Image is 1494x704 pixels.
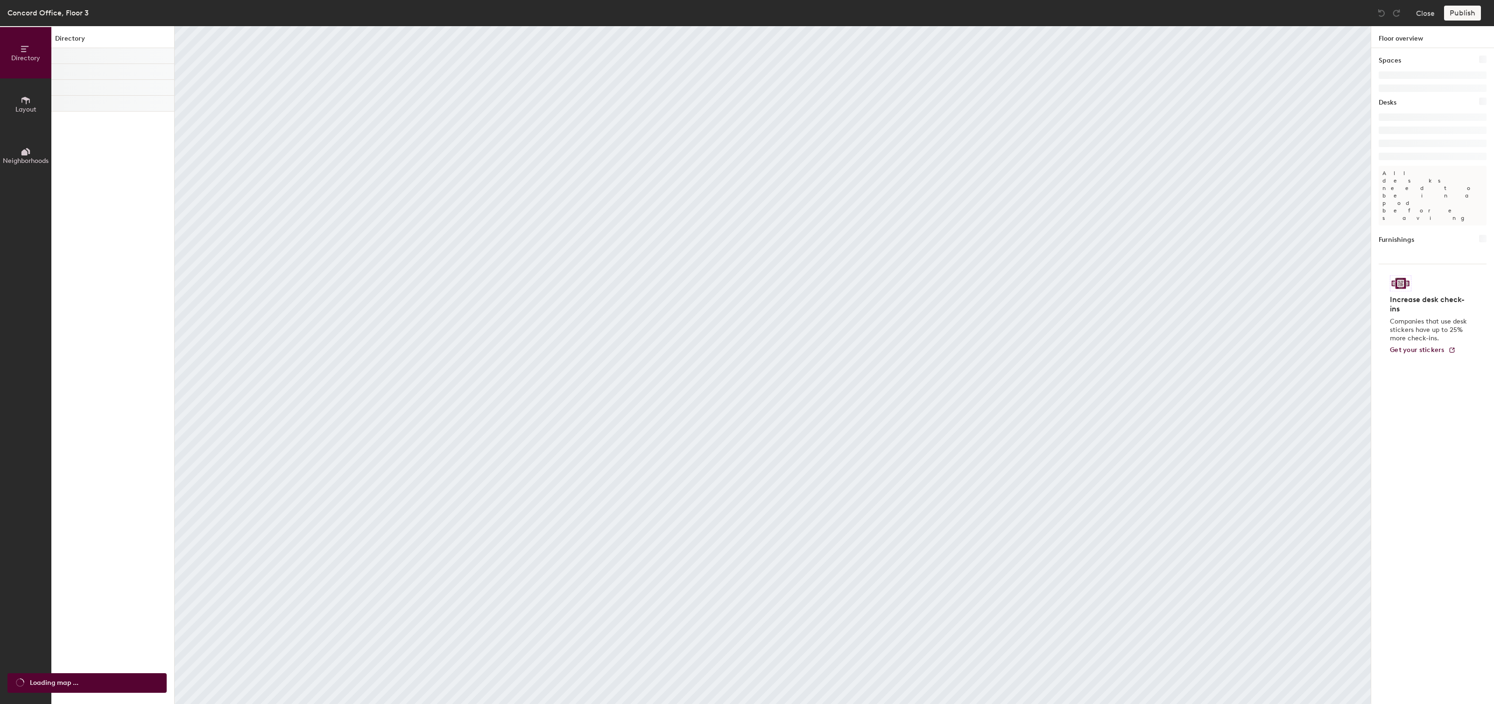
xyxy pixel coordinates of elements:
[1392,8,1401,18] img: Redo
[1377,8,1386,18] img: Undo
[7,7,89,19] div: Concord Office, Floor 3
[1379,166,1487,225] p: All desks need to be in a pod before saving
[1379,235,1414,245] h1: Furnishings
[1390,317,1470,343] p: Companies that use desk stickers have up to 25% more check-ins.
[51,34,174,48] h1: Directory
[1371,26,1494,48] h1: Floor overview
[30,678,78,688] span: Loading map ...
[1379,98,1396,108] h1: Desks
[3,157,49,165] span: Neighborhoods
[1390,275,1411,291] img: Sticker logo
[1390,295,1470,314] h4: Increase desk check-ins
[1390,346,1445,354] span: Get your stickers
[1379,56,1401,66] h1: Spaces
[11,54,40,62] span: Directory
[1416,6,1435,21] button: Close
[1390,346,1456,354] a: Get your stickers
[15,106,36,113] span: Layout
